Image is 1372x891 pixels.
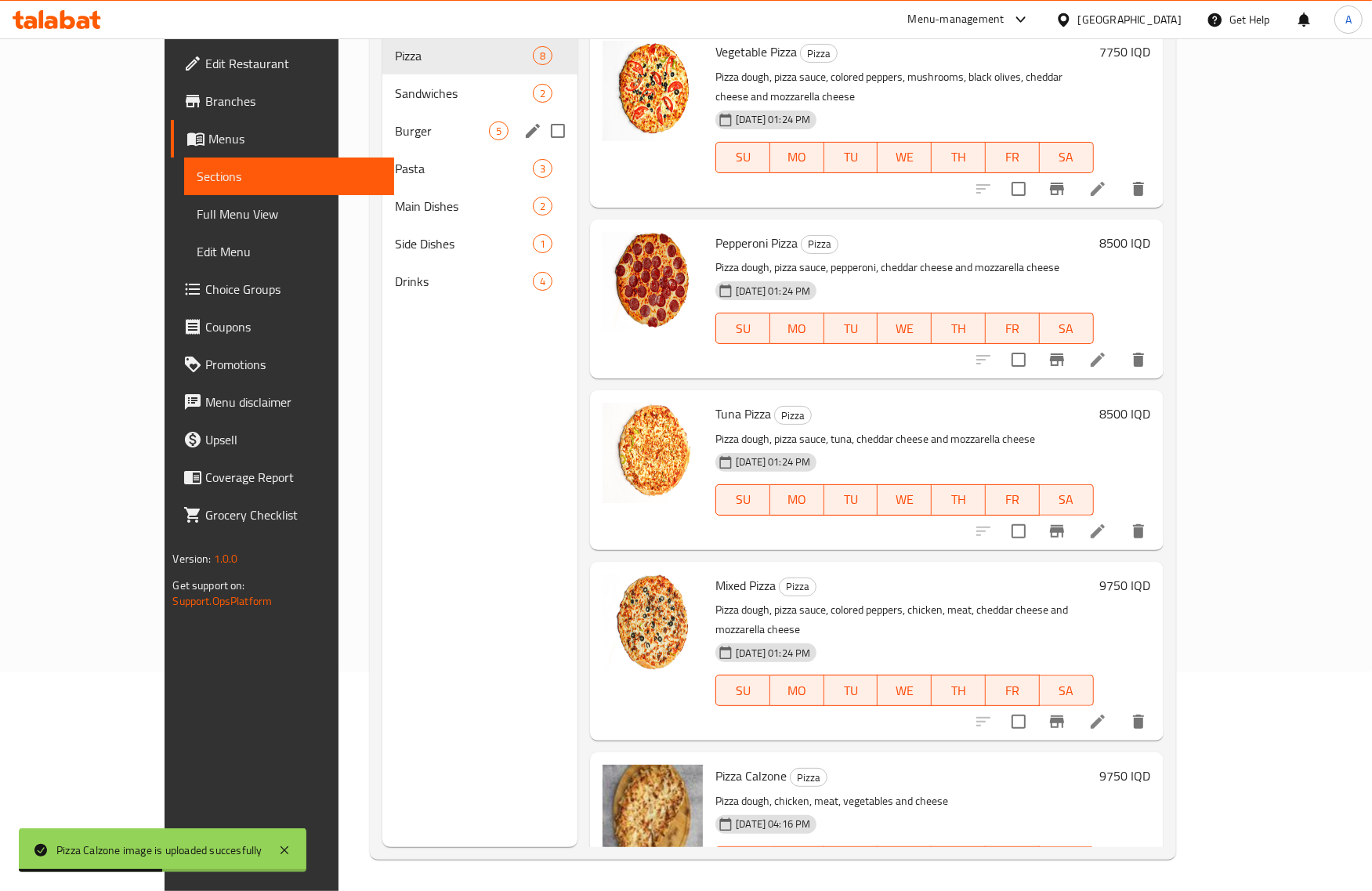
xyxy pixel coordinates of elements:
span: Main Dishes [395,197,533,216]
span: Pizza [395,46,533,65]
span: Select to update [1002,172,1035,205]
h6: 8500 IQD [1100,403,1151,425]
div: items [533,197,552,216]
h6: 8500 IQD [1100,232,1151,254]
a: Edit menu item [1088,522,1107,541]
button: WE [878,846,932,878]
div: Burger [395,121,489,140]
button: TH [932,846,986,878]
span: SA [1046,679,1088,702]
span: WE [884,488,925,511]
span: Pizza [775,407,811,425]
div: items [533,234,552,253]
span: TU [831,146,872,168]
button: WE [878,313,932,344]
span: Tuna Pizza [715,402,771,426]
span: Coverage Report [205,468,381,487]
p: Pizza dough, pizza sauce, colored peppers, mushrooms, black olives, cheddar cheese and mozzarella... [715,67,1093,107]
span: 8 [534,49,552,63]
span: [DATE] 01:24 PM [729,646,816,661]
div: Sandwiches2 [382,74,577,112]
button: FR [986,846,1040,878]
a: Grocery Checklist [171,496,393,534]
a: Edit menu item [1088,712,1107,731]
span: Choice Groups [205,280,381,299]
span: Vegetable Pizza [715,40,797,63]
p: Pizza dough, pizza sauce, colored peppers, chicken, meat, cheddar cheese and mozzarella cheese [715,600,1093,639]
a: Menus [171,120,393,158]
span: MO [777,146,818,168]
button: TU [824,846,878,878]
span: SA [1046,317,1088,340]
span: Pasta [395,159,533,178]
span: Sandwiches [395,84,533,103]
span: 1.0.0 [214,549,238,569]
button: Branch-specific-item [1038,341,1076,378]
button: delete [1120,170,1157,208]
span: TU [831,488,872,511]
img: Mixed Pizza [603,574,703,675]
p: Pizza dough, pizza sauce, tuna, cheddar cheese and mozzarella cheese [715,429,1093,449]
span: Pizza [802,235,838,253]
button: TH [932,313,986,344]
p: Pizza dough, chicken, meat, vegetables and cheese [715,791,1093,811]
a: Edit Menu [184,233,393,270]
span: WE [884,679,925,702]
button: MO [770,313,824,344]
button: SA [1040,484,1094,516]
span: TH [938,317,979,340]
h6: 7750 IQD [1100,41,1151,63]
span: WE [884,146,925,168]
span: Version: [172,549,211,569]
span: 1 [534,237,552,252]
span: Edit Menu [197,242,381,261]
button: delete [1120,513,1157,550]
h6: 9750 IQD [1100,765,1151,787]
button: FR [986,675,1040,706]
div: items [533,46,552,65]
button: TH [932,142,986,173]
span: Edit Restaurant [205,54,381,73]
span: TU [831,679,872,702]
div: items [533,272,552,291]
button: SU [715,675,770,706]
a: Sections [184,158,393,195]
span: SU [722,679,764,702]
button: delete [1120,341,1157,378]
span: Select to update [1002,343,1035,376]
button: SA [1040,142,1094,173]
span: Mixed Pizza [715,574,776,597]
nav: Menu sections [382,31,577,306]
button: edit [521,119,545,143]
span: Upsell [205,430,381,449]
span: Sections [197,167,381,186]
button: TH [932,675,986,706]
button: Branch-specific-item [1038,513,1076,550]
a: Upsell [171,421,393,458]
span: FR [992,679,1034,702]
span: 3 [534,161,552,176]
span: Grocery Checklist [205,505,381,524]
button: WE [878,675,932,706]
a: Choice Groups [171,270,393,308]
span: FR [992,488,1034,511]
div: Pizza8 [382,37,577,74]
a: Coverage Report [171,458,393,496]
span: MO [777,488,818,511]
div: [GEOGRAPHIC_DATA] [1078,11,1182,28]
span: Menu disclaimer [205,393,381,411]
span: 5 [490,124,508,139]
button: Branch-specific-item [1038,170,1076,208]
a: Support.OpsPlatform [172,591,272,611]
span: Pizza [791,769,827,787]
div: Main Dishes2 [382,187,577,225]
div: Pizza Calzone image is uploaded succesfully [56,842,262,859]
span: SU [722,317,764,340]
button: SA [1040,675,1094,706]
span: Select to update [1002,705,1035,738]
button: SA [1040,846,1094,878]
button: TU [824,313,878,344]
div: Drinks [395,272,533,291]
